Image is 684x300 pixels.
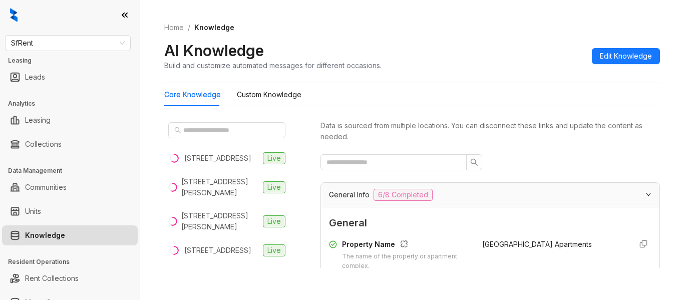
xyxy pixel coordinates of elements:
li: Leads [2,67,138,87]
a: Leads [25,67,45,87]
a: Home [162,22,186,33]
span: Live [263,181,285,193]
span: Live [263,244,285,256]
a: Rent Collections [25,268,79,288]
a: Collections [25,134,62,154]
span: General Info [329,189,370,200]
div: Custom Knowledge [237,89,301,100]
li: Collections [2,134,138,154]
div: [STREET_ADDRESS][PERSON_NAME] [181,176,259,198]
div: Core Knowledge [164,89,221,100]
div: General Info6/8 Completed [321,183,659,207]
span: Edit Knowledge [600,51,652,62]
li: / [188,22,190,33]
span: 6/8 Completed [374,189,433,201]
h3: Resident Operations [8,257,140,266]
li: Units [2,201,138,221]
div: [STREET_ADDRESS] [184,245,251,256]
span: [GEOGRAPHIC_DATA] Apartments [482,240,592,248]
span: Live [263,215,285,227]
span: General [329,215,651,231]
a: Communities [25,177,67,197]
button: Edit Knowledge [592,48,660,64]
span: Knowledge [194,23,234,32]
li: Leasing [2,110,138,130]
h2: AI Knowledge [164,41,264,60]
a: Knowledge [25,225,65,245]
h3: Analytics [8,99,140,108]
span: expanded [645,191,651,197]
div: Property Name [342,239,470,252]
div: The name of the property or apartment complex. [342,252,470,271]
div: Build and customize automated messages for different occasions. [164,60,382,71]
a: Leasing [25,110,51,130]
a: Units [25,201,41,221]
li: Communities [2,177,138,197]
h3: Data Management [8,166,140,175]
h3: Leasing [8,56,140,65]
li: Rent Collections [2,268,138,288]
span: Live [263,152,285,164]
span: search [174,127,181,134]
img: logo [10,8,18,22]
span: SfRent [11,36,125,51]
span: search [470,158,478,166]
div: Data is sourced from multiple locations. You can disconnect these links and update the content as... [320,120,660,142]
div: [STREET_ADDRESS] [184,153,251,164]
div: [STREET_ADDRESS][PERSON_NAME] [181,210,259,232]
li: Knowledge [2,225,138,245]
